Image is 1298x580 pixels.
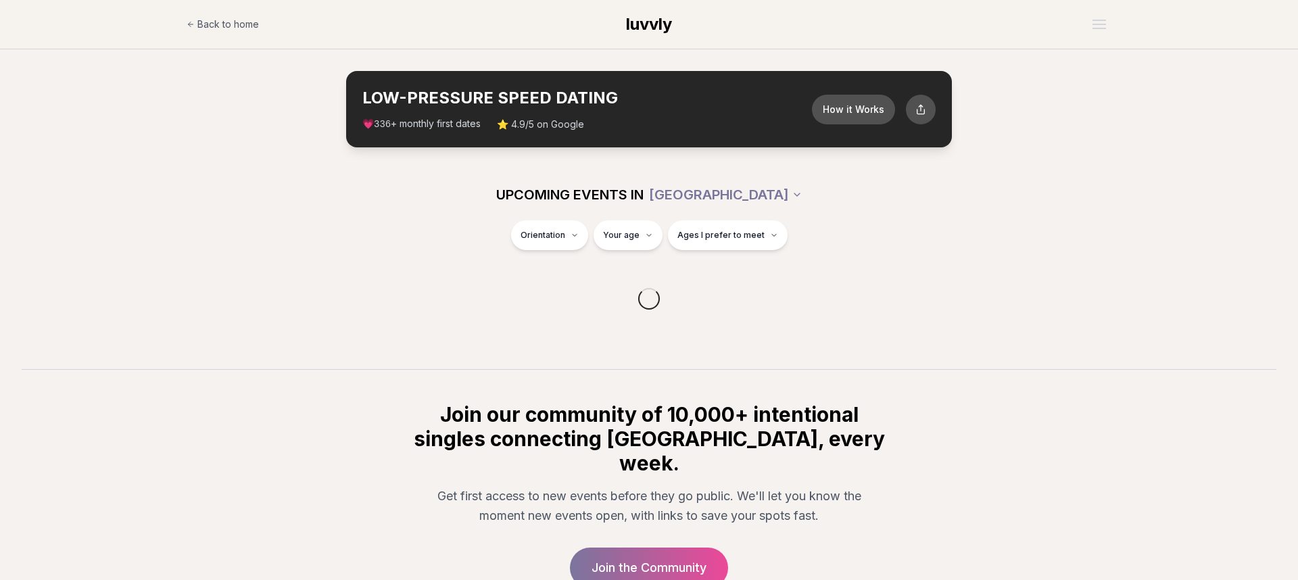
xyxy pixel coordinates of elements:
span: Your age [603,230,640,241]
span: luvvly [626,14,672,34]
button: Open menu [1087,14,1111,34]
span: 336 [374,119,391,130]
button: Orientation [511,220,588,250]
p: Get first access to new events before they go public. We'll let you know the moment new events op... [422,486,876,526]
button: Your age [594,220,663,250]
a: luvvly [626,14,672,35]
button: How it Works [812,95,895,124]
span: 💗 + monthly first dates [362,117,481,131]
button: [GEOGRAPHIC_DATA] [649,180,802,210]
span: ⭐ 4.9/5 on Google [497,118,584,131]
span: UPCOMING EVENTS IN [496,185,644,204]
h2: LOW-PRESSURE SPEED DATING [362,87,812,109]
span: Back to home [197,18,259,31]
a: Back to home [187,11,259,38]
button: Ages I prefer to meet [668,220,788,250]
span: Ages I prefer to meet [677,230,765,241]
h2: Join our community of 10,000+ intentional singles connecting [GEOGRAPHIC_DATA], every week. [411,402,887,475]
span: Orientation [521,230,565,241]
